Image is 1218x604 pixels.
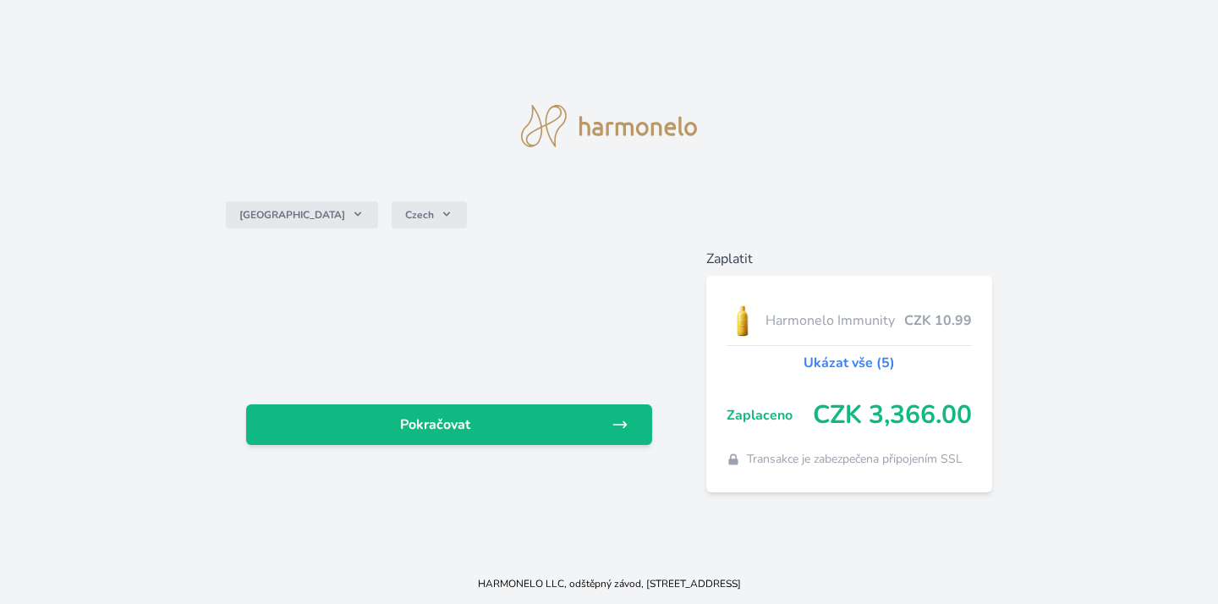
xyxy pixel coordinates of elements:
span: CZK 10.99 [904,310,972,331]
button: Czech [392,201,467,228]
span: Zaplaceno [727,405,814,426]
img: logo.svg [521,105,697,147]
a: Pokračovat [246,404,652,445]
span: Transakce je zabezpečena připojením SSL [747,451,963,468]
span: Czech [405,208,434,222]
a: Ukázat vše (5) [804,353,895,373]
span: CZK 3,366.00 [813,400,972,431]
img: IMMUNITY_se_stinem_x-lo.jpg [727,299,759,342]
span: [GEOGRAPHIC_DATA] [239,208,345,222]
span: Pokračovat [260,415,612,435]
button: [GEOGRAPHIC_DATA] [226,201,378,228]
span: Harmonelo Immunity [765,310,905,331]
h6: Zaplatit [706,249,993,269]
